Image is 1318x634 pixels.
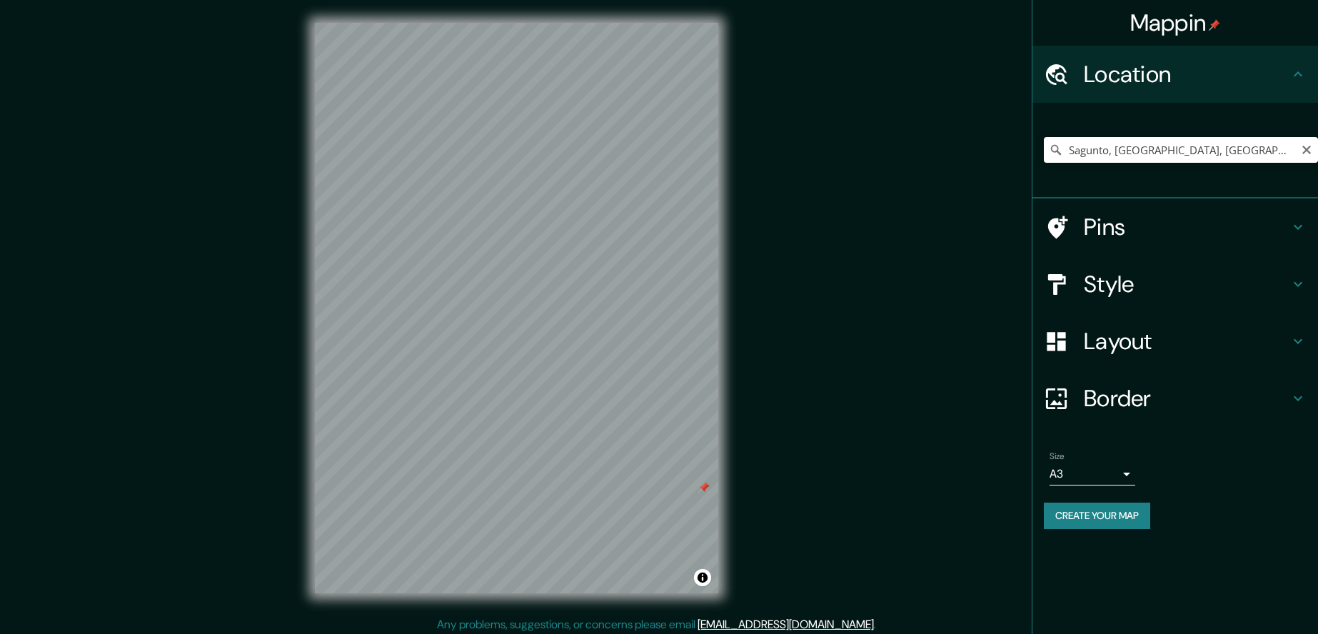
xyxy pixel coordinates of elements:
[1084,384,1289,413] h4: Border
[1084,327,1289,356] h4: Layout
[1084,213,1289,241] h4: Pins
[1191,578,1302,618] iframe: Help widget launcher
[698,617,874,632] a: [EMAIL_ADDRESS][DOMAIN_NAME]
[1044,137,1318,163] input: Pick your city or area
[1130,9,1221,37] h4: Mappin
[1032,256,1318,313] div: Style
[1301,142,1312,156] button: Clear
[1044,503,1150,529] button: Create your map
[1209,19,1220,31] img: pin-icon.png
[1050,451,1065,463] label: Size
[437,616,876,633] p: Any problems, suggestions, or concerns please email .
[1032,198,1318,256] div: Pins
[1084,270,1289,298] h4: Style
[1084,60,1289,89] h4: Location
[694,569,711,586] button: Toggle attribution
[1032,370,1318,427] div: Border
[1032,46,1318,103] div: Location
[1050,463,1135,485] div: A3
[315,23,718,593] canvas: Map
[1032,313,1318,370] div: Layout
[878,616,881,633] div: .
[876,616,878,633] div: .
